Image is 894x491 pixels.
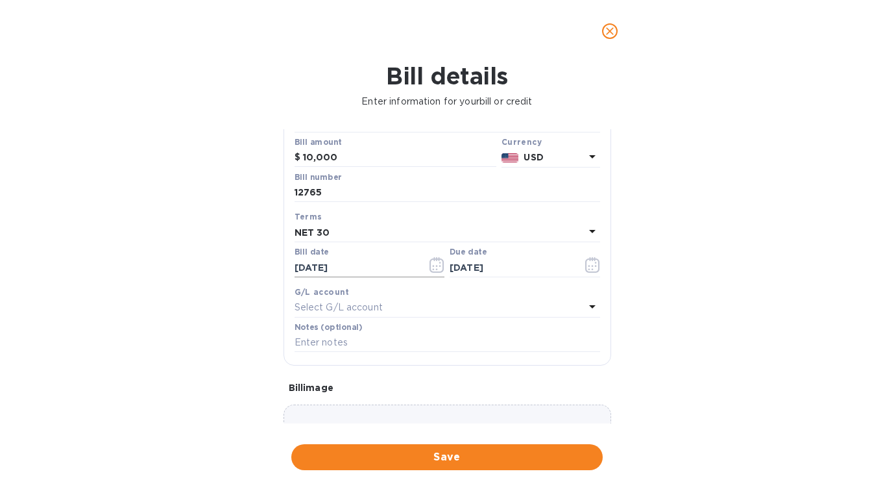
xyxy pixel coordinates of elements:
input: Select date [295,258,417,277]
label: Bill amount [295,138,341,146]
b: NET 30 [295,227,330,238]
label: Due date [450,249,487,257]
input: Enter bill number [295,183,600,203]
input: Enter notes [295,333,600,353]
p: Bill image [289,381,606,394]
b: Currency [501,137,542,147]
input: Due date [450,258,572,277]
b: USD [524,152,543,162]
label: Bill number [295,173,341,181]
span: Save [302,449,592,465]
p: Enter information for your bill or credit [10,95,884,108]
button: Save [291,444,603,470]
b: G/L account [295,287,350,297]
label: Notes (optional) [295,323,363,331]
input: $ Enter bill amount [303,148,496,168]
div: $ [295,148,303,168]
label: Bill date [295,249,329,257]
img: USD [501,153,519,162]
p: Select G/L account [295,301,383,314]
b: Terms [295,212,322,221]
button: close [594,16,625,47]
h1: Bill details [10,62,884,90]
